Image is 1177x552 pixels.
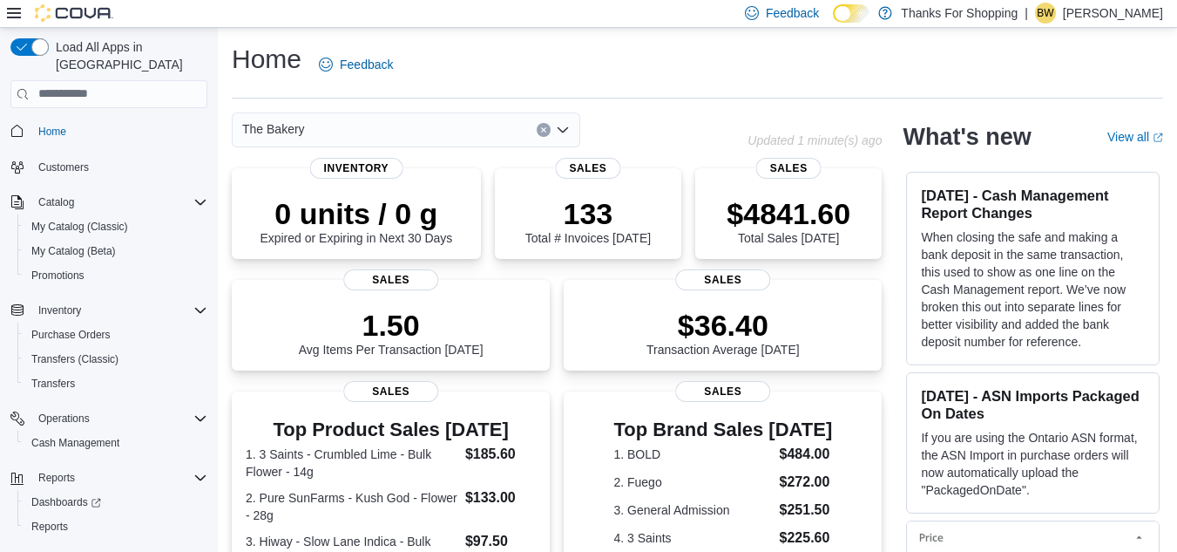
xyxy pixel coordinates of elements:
button: Home [3,119,214,144]
button: My Catalog (Classic) [17,215,214,239]
a: View allExternal link [1107,130,1163,144]
span: Catalog [31,192,207,213]
dt: 2. Fuego [613,474,772,491]
span: Dashboards [31,495,101,509]
p: 0 units / 0 g [260,196,452,231]
button: Clear input [537,123,551,137]
span: Purchase Orders [24,324,207,345]
p: 1.50 [299,308,484,343]
a: Reports [24,516,75,537]
span: Promotions [24,265,207,286]
p: $4841.60 [727,196,850,231]
div: Total Sales [DATE] [727,196,850,245]
span: Load All Apps in [GEOGRAPHIC_DATA] [49,38,207,73]
a: Purchase Orders [24,324,118,345]
p: Updated 1 minute(s) ago [747,133,882,147]
dt: 1. BOLD [613,446,772,463]
button: Inventory [3,298,214,323]
span: Transfers (Classic) [24,349,207,370]
span: Reports [31,520,68,534]
dt: 4. 3 Saints [613,529,772,547]
span: Inventory [31,300,207,321]
span: Home [31,120,207,142]
div: Avg Items Per Transaction [DATE] [299,308,484,357]
span: Operations [31,408,207,429]
span: Customers [38,160,89,174]
span: Sales [555,158,620,179]
h3: [DATE] - Cash Management Report Changes [921,187,1145,221]
span: My Catalog (Beta) [31,244,116,258]
span: BW [1037,3,1053,24]
button: Reports [17,515,214,539]
span: Sales [756,158,822,179]
p: | [1025,3,1028,24]
button: My Catalog (Beta) [17,239,214,263]
span: Reports [38,471,75,485]
button: Catalog [31,192,81,213]
button: Reports [3,466,214,490]
a: Promotions [24,265,91,286]
button: Transfers [17,371,214,396]
h3: Top Product Sales [DATE] [246,419,536,440]
span: Inventory [38,303,81,317]
dd: $272.00 [780,472,833,493]
span: Cash Management [31,436,119,450]
span: Dashboards [24,492,207,513]
div: Belinda Worrall [1035,3,1056,24]
span: Inventory [310,158,403,179]
span: Customers [31,156,207,178]
a: Cash Management [24,433,126,453]
svg: External link [1153,133,1163,143]
a: Home [31,121,73,142]
p: If you are using the Ontario ASN format, the ASN Import in purchase orders will now automatically... [921,429,1145,499]
span: My Catalog (Classic) [24,216,207,237]
span: Promotions [31,269,85,283]
input: Dark Mode [833,4,869,23]
button: Reports [31,467,82,488]
button: Open list of options [556,123,570,137]
dd: $484.00 [780,444,833,465]
span: Purchase Orders [31,328,111,342]
span: Sales [343,269,439,290]
p: $36.40 [646,308,800,343]
a: My Catalog (Classic) [24,216,135,237]
dt: 1. 3 Saints - Crumbled Lime - Bulk Flower - 14g [246,446,458,480]
dt: 2. Pure SunFarms - Kush God - Flower - 28g [246,489,458,524]
span: Sales [675,381,771,402]
dd: $97.50 [465,531,536,552]
span: Feedback [340,56,393,73]
h3: [DATE] - ASN Imports Packaged On Dates [921,387,1145,422]
button: Promotions [17,263,214,288]
button: Transfers (Classic) [17,347,214,371]
a: Dashboards [24,492,108,513]
a: Feedback [312,47,400,82]
button: Operations [31,408,97,429]
div: Transaction Average [DATE] [646,308,800,357]
a: Customers [31,157,96,178]
img: Cova [35,4,113,22]
span: Home [38,125,66,139]
span: The Bakery [242,119,305,140]
span: Operations [38,412,90,426]
p: 133 [525,196,651,231]
a: Transfers (Classic) [24,349,125,370]
span: Transfers (Classic) [31,352,118,366]
button: Customers [3,154,214,180]
span: Catalog [38,195,74,209]
p: [PERSON_NAME] [1063,3,1163,24]
button: Cash Management [17,431,214,455]
button: Inventory [31,300,88,321]
button: Operations [3,406,214,431]
span: Reports [31,467,207,488]
button: Purchase Orders [17,323,214,347]
a: My Catalog (Beta) [24,241,123,262]
span: Reports [24,516,207,537]
h3: Top Brand Sales [DATE] [613,419,832,440]
h2: What's new [903,123,1031,151]
span: My Catalog (Beta) [24,241,207,262]
dt: 3. General Admission [613,501,772,519]
span: Feedback [766,4,819,22]
span: Cash Management [24,433,207,453]
div: Total # Invoices [DATE] [525,196,651,245]
span: Sales [675,269,771,290]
